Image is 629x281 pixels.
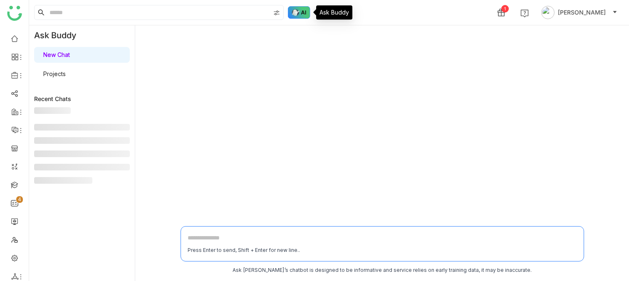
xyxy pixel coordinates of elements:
nz-badge-sup: 4 [16,196,23,203]
p: 4 [18,195,21,204]
div: Press Enter to send, Shift + Enter for new line.. [188,246,300,254]
img: help.svg [520,9,529,17]
div: Recent Chats [34,95,130,102]
img: logo [7,6,22,21]
button: [PERSON_NAME] [540,6,619,19]
a: Projects [41,70,66,77]
div: 1 [501,5,509,12]
div: Ask [PERSON_NAME]’s chatbot is designed to be informative and service relies on early training da... [181,266,584,274]
img: search-type.svg [273,10,280,16]
span: [PERSON_NAME] [558,8,606,17]
img: ask-buddy-hover.svg [288,6,310,19]
div: Ask Buddy [29,25,135,45]
div: Ask Buddy [316,5,352,20]
a: New Chat [41,51,70,58]
img: avatar [541,6,555,19]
